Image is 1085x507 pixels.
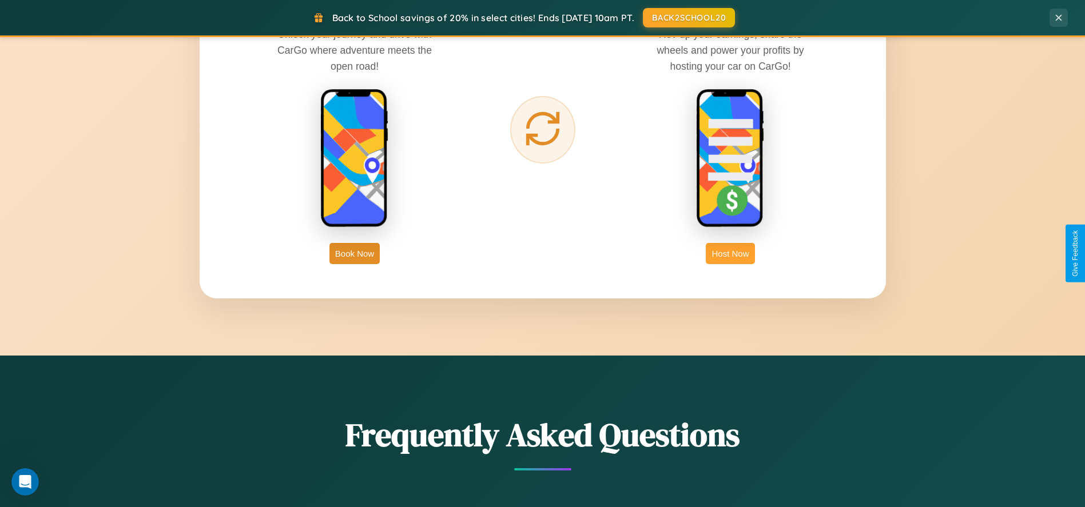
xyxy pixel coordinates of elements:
iframe: Intercom live chat [11,468,39,496]
button: Book Now [329,243,380,264]
p: Rev up your earnings, share the wheels and power your profits by hosting your car on CarGo! [645,26,816,74]
button: Host Now [706,243,754,264]
button: BACK2SCHOOL20 [643,8,735,27]
p: Unlock your journey and drive with CarGo where adventure meets the open road! [269,26,440,74]
div: Give Feedback [1071,230,1079,277]
img: host phone [696,89,765,228]
img: rent phone [320,89,389,228]
span: Back to School savings of 20% in select cities! Ends [DATE] 10am PT. [332,12,634,23]
h2: Frequently Asked Questions [200,413,886,457]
